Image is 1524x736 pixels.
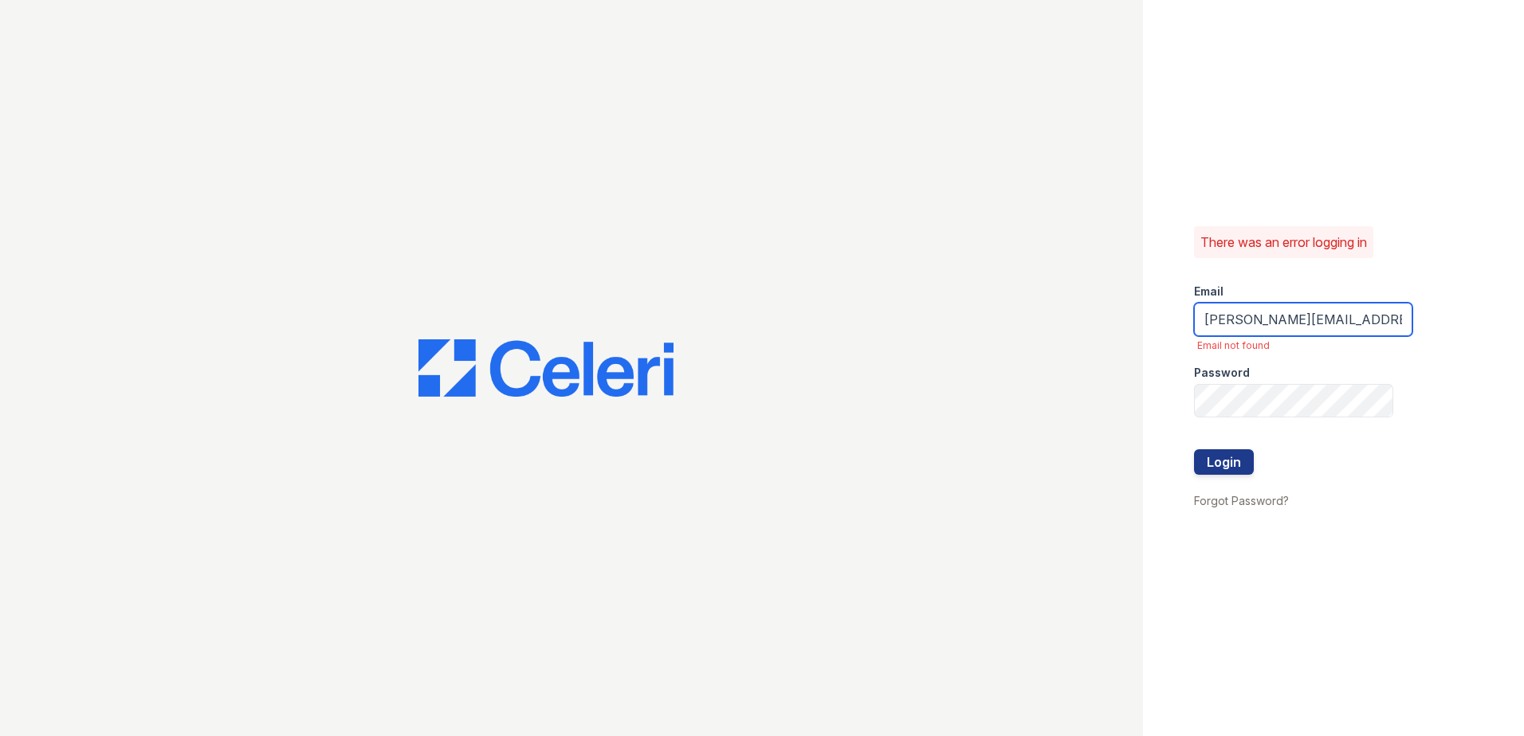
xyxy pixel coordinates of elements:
[1194,365,1250,381] label: Password
[1194,449,1254,475] button: Login
[418,339,674,397] img: CE_Logo_Blue-a8612792a0a2168367f1c8372b55b34899dd931a85d93a1a3d3e32e68fde9ad4.png
[1197,339,1412,352] span: Email not found
[1194,494,1289,507] a: Forgot Password?
[1200,233,1367,252] p: There was an error logging in
[1194,284,1224,299] label: Email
